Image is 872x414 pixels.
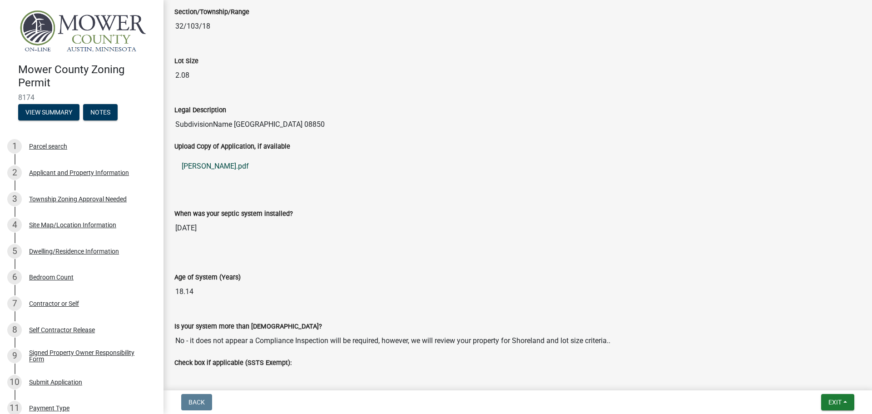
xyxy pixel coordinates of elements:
div: 8 [7,323,22,337]
label: Check box if applicable (SSTS Exempt): [174,360,292,366]
div: Signed Property Owner Responsibility Form [29,349,149,362]
label: When was your septic system installed? [174,211,293,217]
div: Parcel search [29,143,67,150]
a: [PERSON_NAME].pdf [174,155,861,177]
div: 5 [7,244,22,259]
span: 8174 [18,93,145,102]
button: Back [181,394,212,410]
div: 2 [7,165,22,180]
div: 3 [7,192,22,206]
wm-modal-confirm: Notes [83,109,118,116]
label: Legal Description [174,107,226,114]
div: Submit Application [29,379,82,385]
div: Payment Type [29,405,69,411]
div: Contractor or Self [29,300,79,307]
label: Upload Copy of Application, if available [174,144,290,150]
label: Age of System (Years) [174,274,241,281]
label: Is your system more than [DEMOGRAPHIC_DATA]? [174,324,322,330]
div: 6 [7,270,22,284]
div: 1 [7,139,22,154]
div: Site Map/Location Information [29,222,116,228]
div: 4 [7,218,22,232]
wm-modal-confirm: Summary [18,109,79,116]
div: 9 [7,349,22,363]
div: Self Contractor Release [29,327,95,333]
label: Lot Size [174,58,198,65]
button: View Summary [18,104,79,120]
div: 10 [7,375,22,389]
div: Bedroom Count [29,274,74,280]
div: Dwelling/Residence Information [29,248,119,254]
button: Exit [821,394,854,410]
div: 7 [7,296,22,311]
div: Township Zoning Approval Needed [29,196,127,202]
img: Mower County, Minnesota [18,10,149,54]
div: Applicant and Property Information [29,170,129,176]
button: Notes [83,104,118,120]
label: Section/Township/Range [174,9,249,15]
span: Exit [828,399,842,406]
h4: Mower County Zoning Permit [18,63,156,90]
span: Back [188,399,205,406]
